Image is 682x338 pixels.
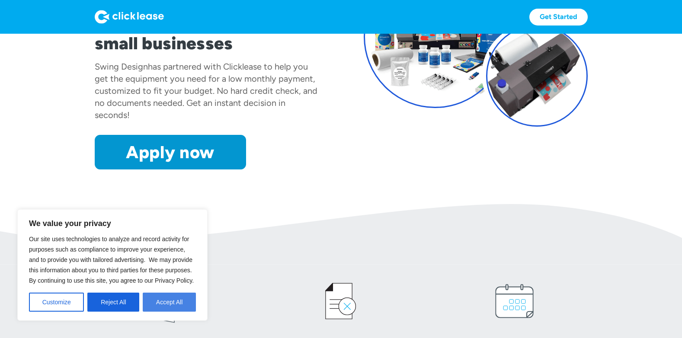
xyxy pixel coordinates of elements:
[29,236,194,284] span: Our site uses technologies to analyze and record activity for purposes such as compliance to impr...
[489,275,541,327] img: calendar icon
[29,293,84,312] button: Customize
[95,135,246,169] a: Apply now
[17,209,208,321] div: We value your privacy
[29,218,196,229] p: We value your privacy
[95,61,148,72] div: Swing Design
[529,9,588,26] a: Get Started
[95,10,164,24] img: Logo
[95,61,317,120] div: has partnered with Clicklease to help you get the equipment you need for a low monthly payment, c...
[315,275,367,327] img: credit icon
[143,293,196,312] button: Accept All
[87,293,139,312] button: Reject All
